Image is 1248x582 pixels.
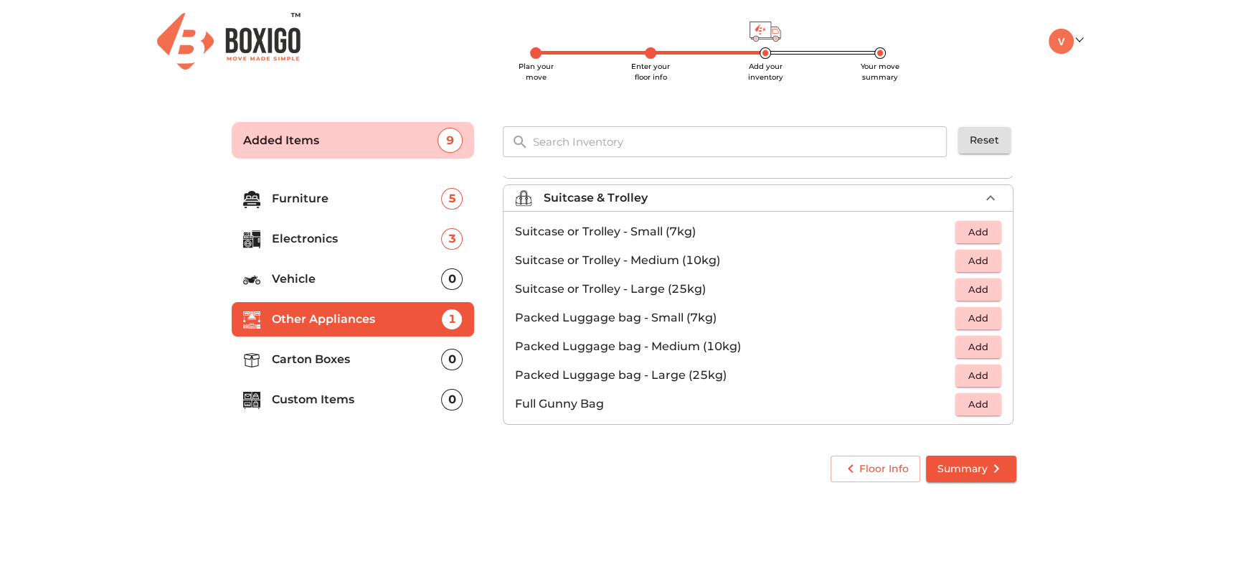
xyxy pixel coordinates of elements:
[963,253,994,269] span: Add
[963,339,994,355] span: Add
[441,188,463,210] div: 5
[955,278,1001,301] button: Add
[955,307,1001,329] button: Add
[524,126,957,157] input: Search Inventory
[157,13,301,70] img: Boxigo
[861,62,899,82] span: Your move summary
[515,367,955,384] p: Packed Luggage bag - Large (25kg)
[272,271,441,288] p: Vehicle
[272,391,441,408] p: Custom Items
[963,281,994,298] span: Add
[515,395,955,413] p: Full Gunny Bag
[831,456,920,482] button: Floor Info
[243,132,438,149] p: Added Items
[441,389,463,410] div: 0
[544,189,648,207] p: Suitcase & Trolley
[272,230,441,248] p: Electronics
[441,309,463,330] div: 1
[515,223,955,240] p: Suitcase or Trolley - Small (7kg)
[748,62,783,82] span: Add your inventory
[272,190,441,207] p: Furniture
[272,311,441,328] p: Other Appliances
[955,221,1001,243] button: Add
[963,224,994,240] span: Add
[515,252,955,269] p: Suitcase or Trolley - Medium (10kg)
[955,365,1001,387] button: Add
[515,309,955,327] p: Packed Luggage bag - Small (7kg)
[438,128,463,153] div: 9
[926,456,1016,482] button: Summary
[272,351,441,368] p: Carton Boxes
[441,228,463,250] div: 3
[955,250,1001,272] button: Add
[515,189,532,207] img: suitcase_trolley
[441,349,463,370] div: 0
[441,268,463,290] div: 0
[842,460,909,478] span: Floor Info
[958,127,1011,154] button: Reset
[515,338,955,355] p: Packed Luggage bag - Medium (10kg)
[955,336,1001,358] button: Add
[955,393,1001,416] button: Add
[937,460,1005,478] span: Summary
[970,131,999,149] span: Reset
[963,396,994,413] span: Add
[631,62,670,82] span: Enter your floor info
[519,62,554,82] span: Plan your move
[963,310,994,327] span: Add
[515,281,955,298] p: Suitcase or Trolley - Large (25kg)
[963,367,994,384] span: Add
